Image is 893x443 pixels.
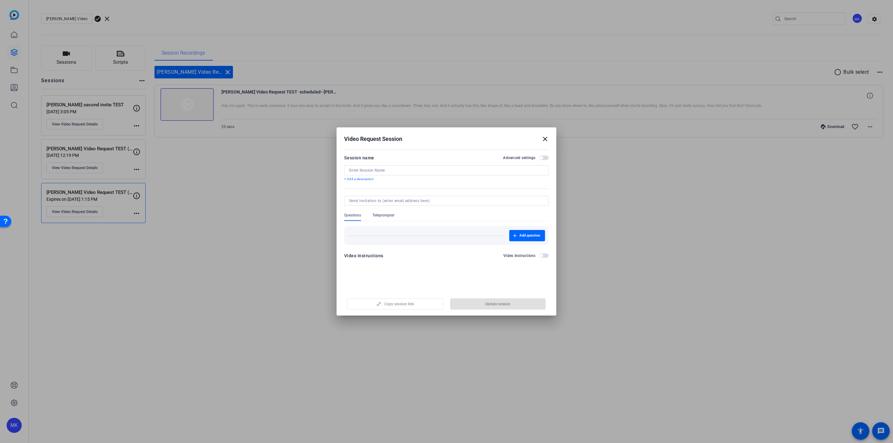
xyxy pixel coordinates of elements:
div: Session name [344,154,374,162]
div: Video Request Session [344,135,549,143]
input: Enter Session Name [349,168,544,173]
h2: Advanced settings [503,155,536,160]
span: Add question [519,233,540,238]
input: Send invitation to (enter email address here) [349,198,541,203]
mat-icon: close [541,135,549,143]
div: Video Instructions [344,252,383,259]
h2: Video Instructions [504,253,536,258]
button: Add question [509,230,545,241]
p: + Add a description [344,177,549,182]
span: Teleprompter [372,213,394,218]
span: Questions [344,213,361,218]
